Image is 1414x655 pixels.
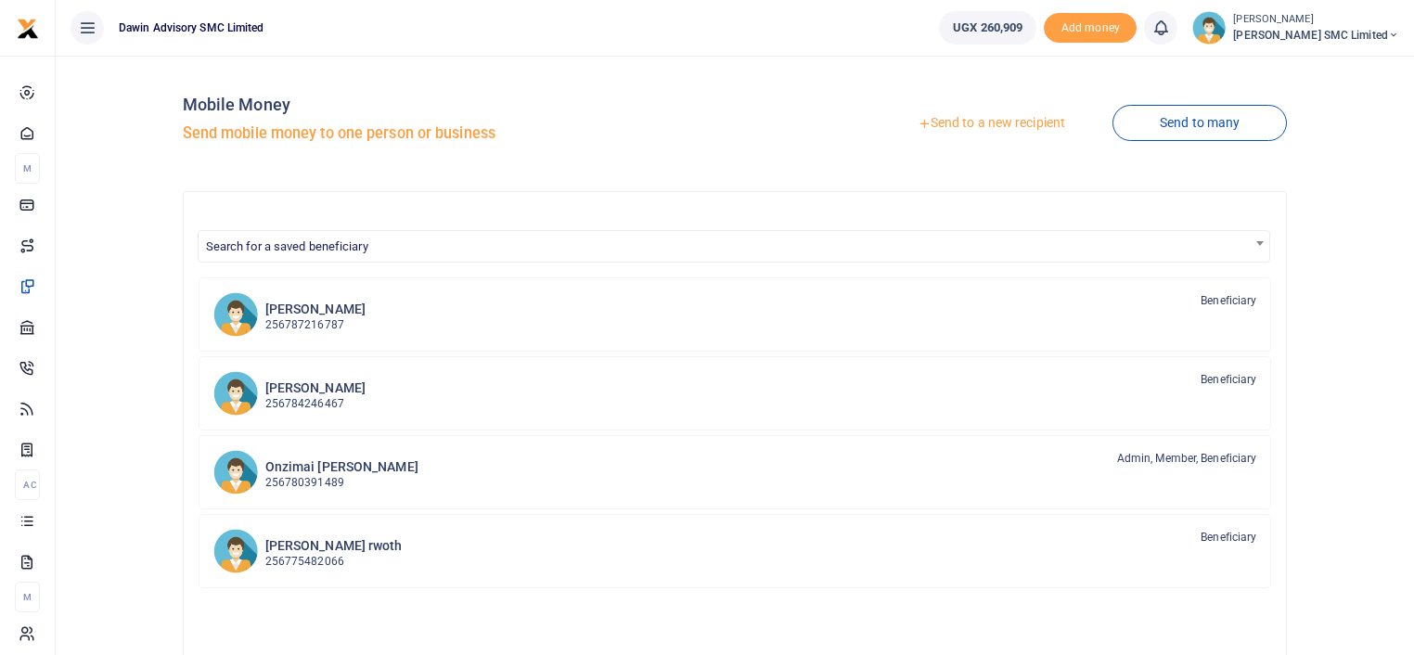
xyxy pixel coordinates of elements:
p: 256780391489 [265,474,418,492]
p: 256787216787 [265,316,366,334]
span: Beneficiary [1201,529,1256,546]
span: Search for a saved beneficiary [206,239,368,253]
a: profile-user [PERSON_NAME] [PERSON_NAME] SMC Limited [1192,11,1399,45]
a: UGX 260,909 [939,11,1036,45]
span: Admin, Member, Beneficiary [1117,450,1257,467]
h6: Onzimai [PERSON_NAME] [265,459,418,475]
h4: Mobile Money [183,95,727,115]
a: LO [PERSON_NAME] 256787216787 Beneficiary [199,277,1272,352]
small: [PERSON_NAME] [1233,12,1399,28]
span: Dawin Advisory SMC Limited [111,19,272,36]
a: Send to many [1112,105,1287,141]
span: Search for a saved beneficiary [199,231,1270,260]
span: Beneficiary [1201,292,1256,309]
h6: [PERSON_NAME] rwoth [265,538,403,554]
a: OFd Onzimai [PERSON_NAME] 256780391489 Admin, Member, Beneficiary [199,435,1272,509]
h6: [PERSON_NAME] [265,380,366,396]
li: M [15,153,40,184]
p: 256784246467 [265,395,366,413]
span: [PERSON_NAME] SMC Limited [1233,27,1399,44]
li: Ac [15,469,40,500]
img: logo-small [17,18,39,40]
a: Send to a new recipient [870,107,1112,140]
p: 256775482066 [265,553,403,571]
span: Add money [1044,13,1137,44]
h6: [PERSON_NAME] [265,302,366,317]
h5: Send mobile money to one person or business [183,124,727,143]
img: ROr [213,529,258,573]
li: Wallet ballance [932,11,1044,45]
span: Search for a saved beneficiary [198,230,1271,263]
a: Add money [1044,19,1137,33]
li: Toup your wallet [1044,13,1137,44]
li: M [15,582,40,612]
img: profile-user [1192,11,1226,45]
a: logo-small logo-large logo-large [17,20,39,34]
a: ROr [PERSON_NAME] rwoth 256775482066 Beneficiary [199,514,1272,588]
img: LO [213,292,258,337]
img: MG [213,371,258,416]
span: UGX 260,909 [953,19,1022,37]
a: MG [PERSON_NAME] 256784246467 Beneficiary [199,356,1272,430]
span: Beneficiary [1201,371,1256,388]
img: OFd [213,450,258,494]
